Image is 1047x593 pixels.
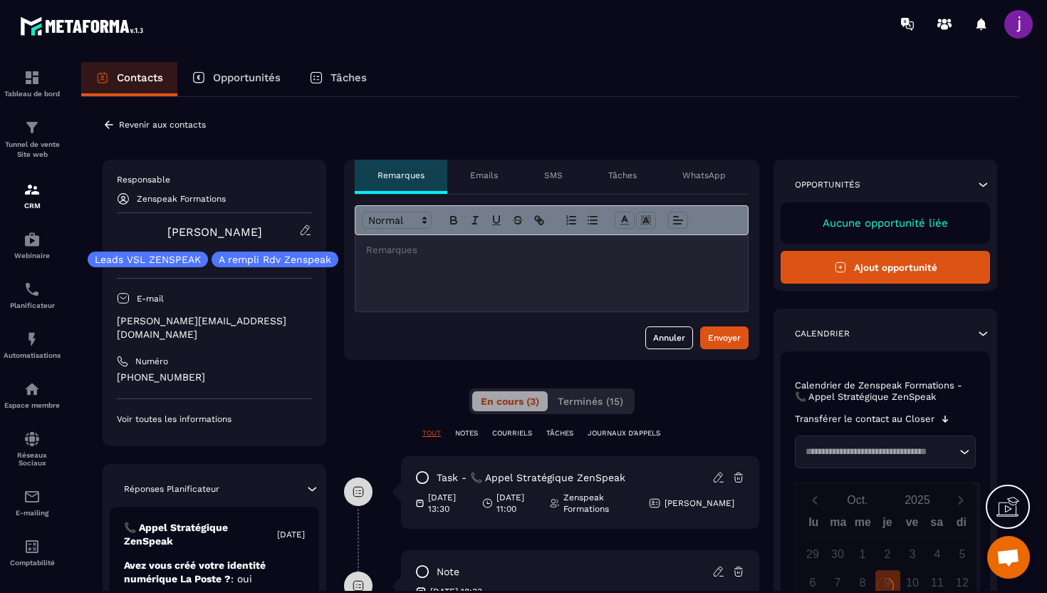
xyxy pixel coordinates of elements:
[801,445,956,459] input: Search for option
[4,270,61,320] a: schedulerschedulerPlanificateur
[563,492,637,515] p: Zenspeak Formations
[295,62,381,96] a: Tâches
[137,293,164,304] p: E-mail
[137,194,226,204] p: Zenspeak Formations
[117,371,312,384] p: [PHONE_NUMBER]
[428,492,472,515] p: [DATE] 13:30
[219,254,331,264] p: A rempli Rdv Zenspeak
[795,435,976,468] div: Search for option
[546,428,573,438] p: TÂCHES
[558,396,623,407] span: Terminés (15)
[24,231,41,248] img: automations
[24,430,41,448] img: social-network
[544,170,563,181] p: SMS
[24,331,41,348] img: automations
[330,71,367,84] p: Tâches
[682,170,726,181] p: WhatsApp
[4,140,61,160] p: Tunnel de vente Site web
[700,326,749,349] button: Envoyer
[588,428,660,438] p: JOURNAUX D'APPELS
[4,420,61,478] a: social-networksocial-networkRéseaux Sociaux
[549,391,632,411] button: Terminés (15)
[4,220,61,270] a: automationsautomationsWebinaire
[117,314,312,341] p: [PERSON_NAME][EMAIL_ADDRESS][DOMAIN_NAME]
[4,252,61,259] p: Webinaire
[795,380,976,403] p: Calendrier de Zenspeak Formations - 📞 Appel Stratégique ZenSpeak
[24,488,41,505] img: email
[167,225,262,239] a: [PERSON_NAME]
[455,428,478,438] p: NOTES
[135,356,168,367] p: Numéro
[781,251,990,284] button: Ajout opportunité
[231,573,252,584] span: : oui
[4,58,61,108] a: formationformationTableau de bord
[24,181,41,198] img: formation
[24,381,41,398] img: automations
[119,120,206,130] p: Revenir aux contacts
[4,90,61,98] p: Tableau de bord
[795,217,976,230] p: Aucune opportunité liée
[4,559,61,567] p: Comptabilité
[117,413,312,425] p: Voir toutes les informations
[4,320,61,370] a: automationsautomationsAutomatisations
[665,497,734,509] p: [PERSON_NAME]
[492,428,532,438] p: COURRIELS
[437,471,625,485] p: task - 📞 Appel Stratégique ZenSpeak
[481,396,539,407] span: En cours (3)
[470,170,498,181] p: Emails
[795,179,860,190] p: Opportunités
[377,170,424,181] p: Remarques
[177,62,295,96] a: Opportunités
[795,328,850,339] p: Calendrier
[4,401,61,409] p: Espace membre
[795,413,934,425] p: Transférer le contact au Closer
[472,391,548,411] button: En cours (3)
[422,428,441,438] p: TOUT
[24,538,41,555] img: accountant
[117,174,312,185] p: Responsable
[4,509,61,517] p: E-mailing
[4,370,61,420] a: automationsautomationsEspace membre
[117,71,163,84] p: Contacts
[20,13,148,39] img: logo
[437,565,459,579] p: note
[124,521,277,548] p: 📞 Appel Stratégique ZenSpeak
[95,254,201,264] p: Leads VSL ZENSPEAK
[987,536,1030,579] div: Ouvrir le chat
[645,326,693,349] button: Annuler
[4,527,61,577] a: accountantaccountantComptabilité
[24,69,41,86] img: formation
[277,529,305,540] p: [DATE]
[213,71,281,84] p: Opportunités
[4,301,61,309] p: Planificateur
[4,351,61,359] p: Automatisations
[4,202,61,210] p: CRM
[24,281,41,298] img: scheduler
[496,492,538,515] p: [DATE] 11:00
[124,483,219,495] p: Réponses Planificateur
[24,119,41,136] img: formation
[81,62,177,96] a: Contacts
[124,559,305,586] p: Avez vous créé votre identité numérique La Poste ?
[708,331,741,345] div: Envoyer
[4,108,61,170] a: formationformationTunnel de vente Site web
[4,170,61,220] a: formationformationCRM
[608,170,637,181] p: Tâches
[4,478,61,527] a: emailemailE-mailing
[4,451,61,467] p: Réseaux Sociaux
